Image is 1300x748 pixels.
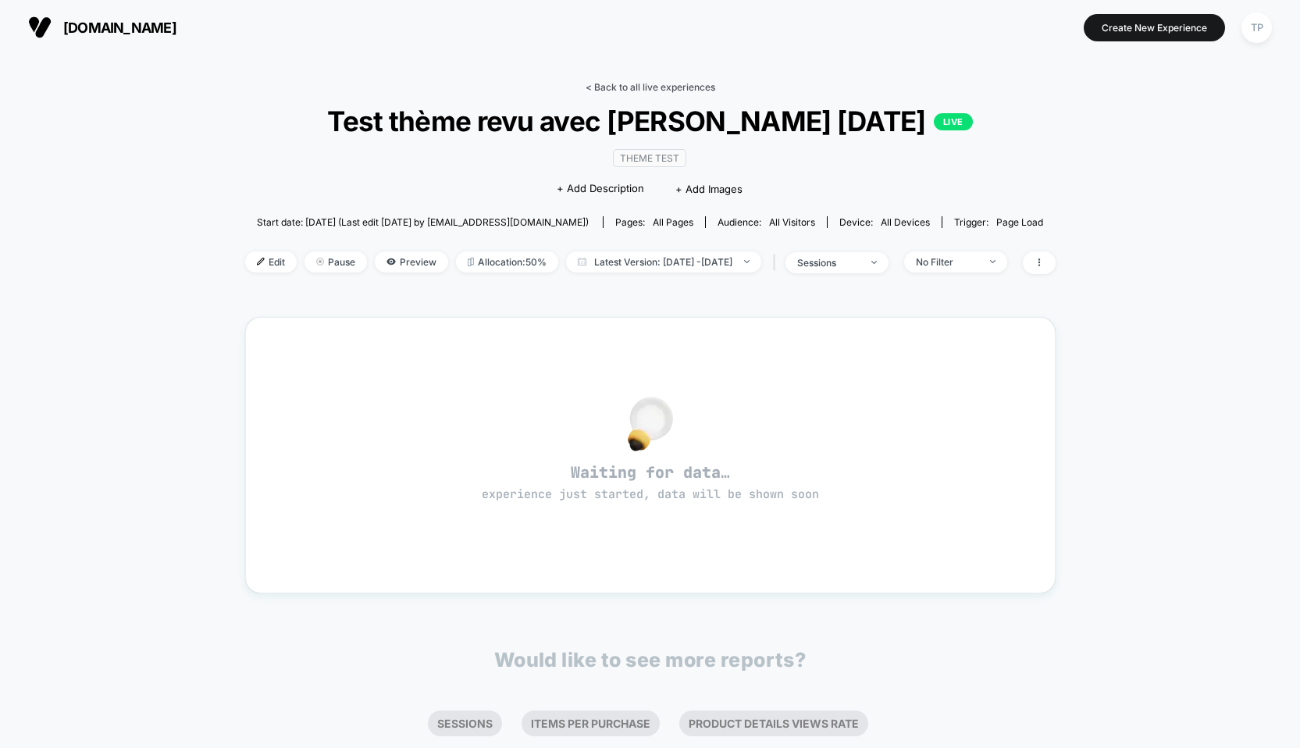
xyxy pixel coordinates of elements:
img: Visually logo [28,16,52,39]
img: end [871,261,877,264]
div: No Filter [916,256,978,268]
span: [DOMAIN_NAME] [63,20,176,36]
div: TP [1241,12,1272,43]
img: end [990,260,995,263]
button: Create New Experience [1084,14,1225,41]
span: Page Load [996,216,1043,228]
span: All Visitors [769,216,815,228]
img: edit [257,258,265,265]
span: Device: [827,216,942,228]
span: Theme Test [613,149,686,167]
img: no_data [628,397,673,451]
img: end [316,258,324,265]
div: sessions [797,257,860,269]
button: TP [1237,12,1277,44]
span: Preview [375,251,448,272]
span: Test thème revu avec [PERSON_NAME] [DATE] [285,105,1014,137]
span: Allocation: 50% [456,251,558,272]
p: Would like to see more reports? [494,648,807,671]
span: Latest Version: [DATE] - [DATE] [566,251,761,272]
button: [DOMAIN_NAME] [23,15,181,40]
img: end [744,260,750,263]
li: Items Per Purchase [522,711,660,736]
span: all pages [653,216,693,228]
li: Product Details Views Rate [679,711,868,736]
div: Audience: [718,216,815,228]
span: Pause [305,251,367,272]
img: calendar [578,258,586,265]
span: | [769,251,785,274]
span: + Add Images [675,183,743,195]
span: experience just started, data will be shown soon [482,486,819,502]
span: + Add Description [557,181,644,197]
li: Sessions [428,711,502,736]
div: Trigger: [954,216,1043,228]
span: all devices [881,216,930,228]
a: < Back to all live experiences [586,81,715,93]
div: Pages: [615,216,693,228]
span: Waiting for data… [273,462,1028,503]
span: Edit [245,251,297,272]
span: Start date: [DATE] (Last edit [DATE] by [EMAIL_ADDRESS][DOMAIN_NAME]) [257,216,589,228]
img: rebalance [468,258,474,266]
p: LIVE [934,113,973,130]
